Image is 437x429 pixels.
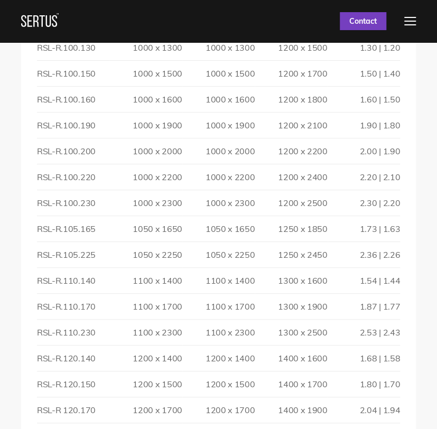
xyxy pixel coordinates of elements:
[37,190,109,216] td: RSL-R.100.230
[328,164,400,190] td: 2.20 | 2.10
[37,371,109,397] td: RSL-R.120.150
[37,216,109,241] td: RSL-R.105.165
[328,345,400,371] td: 1.68 | 1.58
[37,345,109,371] td: RSL-R.120.140
[255,164,327,190] td: 1200 x 2400
[37,267,109,293] td: RSL-R.110.140
[182,319,255,345] td: 1100 x 2300
[37,34,109,60] td: RSL-R.100.130
[384,378,437,429] iframe: Chat Widget
[109,345,182,371] td: 1200 x 1400
[109,216,182,241] td: 1050 x 1650
[328,319,400,345] td: 2.53 | 2.43
[328,112,400,138] td: 1.90 | 1.80
[340,12,386,30] a: Contact
[328,86,400,112] td: 1.60 | 1.50
[37,164,109,190] td: RSL-R.100.220
[37,112,109,138] td: RSL-R.100.190
[182,216,255,241] td: 1050 x 1650
[182,34,255,60] td: 1000 x 1300
[328,397,400,423] td: 2.04 | 1.94
[255,190,327,216] td: 1200 x 2500
[255,241,327,267] td: 1250 x 2450
[255,86,327,112] td: 1200 x 1800
[109,34,182,60] td: 1000 x 1300
[182,267,255,293] td: 1100 x 1400
[328,60,400,86] td: 1.50 | 1.40
[109,190,182,216] td: 1000 x 2300
[182,345,255,371] td: 1200 x 1400
[328,216,400,241] td: 1.73 | 1.63
[109,241,182,267] td: 1050 x 2250
[182,241,255,267] td: 1050 x 2250
[37,293,109,319] td: RSL-R.110.170
[255,293,327,319] td: 1300 x 1900
[328,267,400,293] td: 1.54 | 1.44
[109,371,182,397] td: 1200 x 1500
[109,60,182,86] td: 1000 x 1500
[255,34,327,60] td: 1200 x 1500
[109,319,182,345] td: 1100 x 2300
[109,86,182,112] td: 1000 x 1600
[37,86,109,112] td: RSL-R.100.160
[182,397,255,423] td: 1200 x 1700
[109,112,182,138] td: 1000 x 1900
[255,112,327,138] td: 1200 x 2100
[255,371,327,397] td: 1400 x 1700
[255,138,327,164] td: 1200 x 2200
[109,164,182,190] td: 1000 x 2200
[109,138,182,164] td: 1000 x 2000
[182,293,255,319] td: 1100 x 1700
[255,319,327,345] td: 1300 x 2500
[182,60,255,86] td: 1000 x 1500
[109,267,182,293] td: 1100 x 1400
[328,34,400,60] td: 1.30 | 1.20
[182,112,255,138] td: 1000 x 1900
[328,138,400,164] td: 2.00 | 1.90
[328,241,400,267] td: 2.36 | 2.26
[255,345,327,371] td: 1400 x 1600
[328,371,400,397] td: 1.80 | 1.70
[182,164,255,190] td: 1000 x 2200
[109,397,182,423] td: 1200 x 1700
[37,397,109,423] td: RSL-R 120.170
[255,397,327,423] td: 1400 x 1900
[37,60,109,86] td: RSL-R.100.150
[182,371,255,397] td: 1200 x 1500
[255,60,327,86] td: 1200 x 1700
[182,138,255,164] td: 1000 x 2000
[255,267,327,293] td: 1300 x 1600
[182,86,255,112] td: 1000 x 1600
[37,319,109,345] td: RSL-R.110.230
[37,241,109,267] td: RSL-R.105.225
[255,216,327,241] td: 1250 x 1850
[37,138,109,164] td: RSL-R.100.200
[328,190,400,216] td: 2.30 | 2.20
[182,190,255,216] td: 1000 x 2300
[328,293,400,319] td: 1.87 | 1.77
[109,293,182,319] td: 1100 x 1700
